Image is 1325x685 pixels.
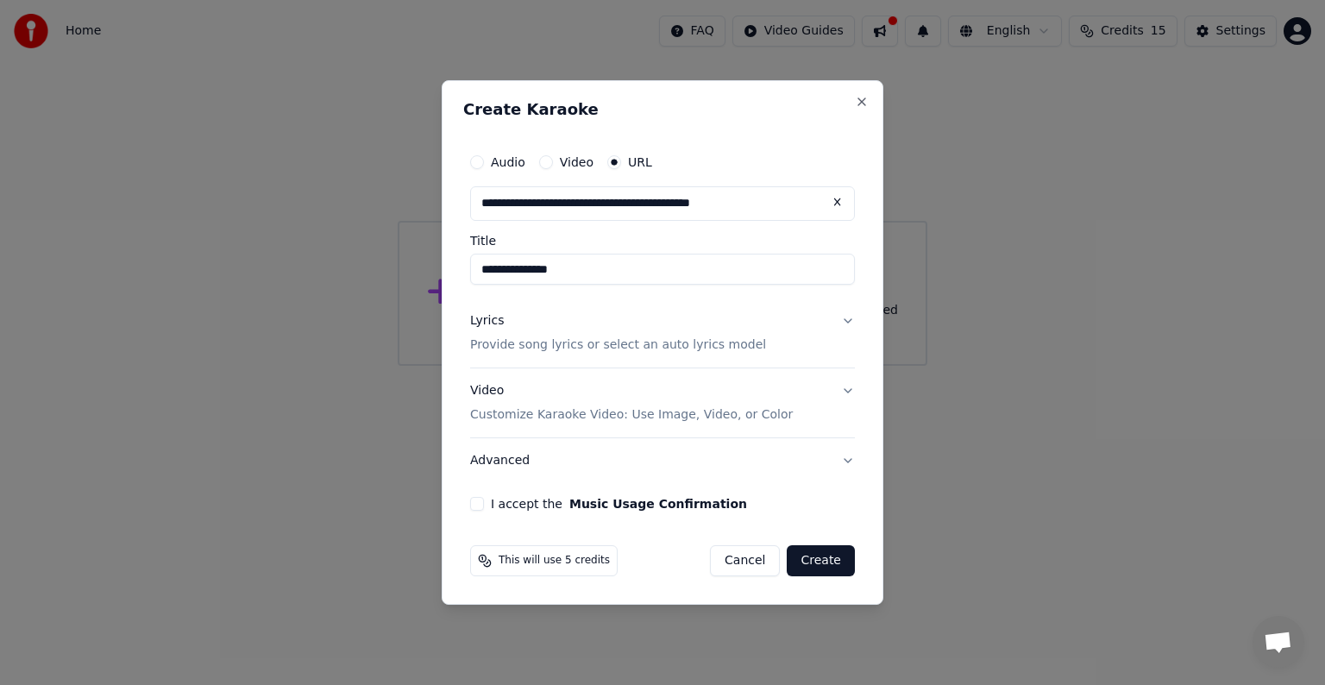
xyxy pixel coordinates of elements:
button: Cancel [710,545,780,576]
div: Lyrics [470,312,504,330]
label: Title [470,235,855,247]
div: Video [470,382,793,424]
button: Create [787,545,855,576]
button: LyricsProvide song lyrics or select an auto lyrics model [470,299,855,368]
h2: Create Karaoke [463,102,862,117]
button: Advanced [470,438,855,483]
p: Customize Karaoke Video: Use Image, Video, or Color [470,406,793,424]
label: Video [560,156,593,168]
button: I accept the [569,498,747,510]
span: This will use 5 credits [499,554,610,568]
p: Provide song lyrics or select an auto lyrics model [470,336,766,354]
label: I accept the [491,498,747,510]
button: VideoCustomize Karaoke Video: Use Image, Video, or Color [470,368,855,437]
label: URL [628,156,652,168]
label: Audio [491,156,525,168]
